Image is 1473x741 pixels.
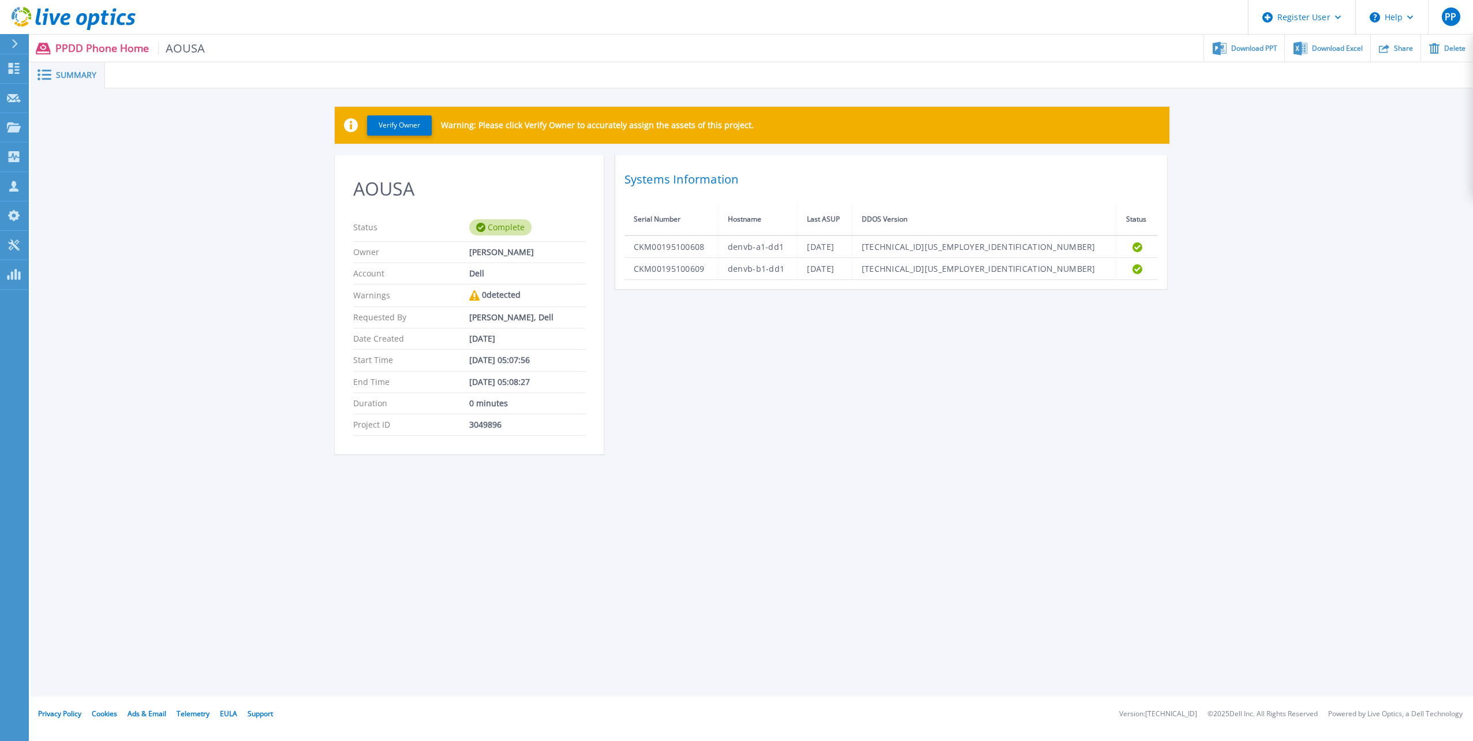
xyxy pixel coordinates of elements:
span: PP [1445,12,1456,21]
p: Status [353,219,469,235]
div: [DATE] 05:07:56 [469,355,585,365]
th: Status [1117,204,1158,235]
span: Download PPT [1231,45,1277,52]
a: Telemetry [177,709,210,718]
td: [TECHNICAL_ID][US_EMPLOYER_IDENTIFICATION_NUMBER] [852,258,1117,280]
li: Powered by Live Optics, a Dell Technology [1328,710,1463,718]
div: [PERSON_NAME], Dell [469,313,585,322]
a: Privacy Policy [38,709,81,718]
a: Support [248,709,273,718]
th: Last ASUP [798,204,852,235]
td: [DATE] [798,235,852,258]
p: End Time [353,377,469,387]
td: denvb-b1-dd1 [718,258,798,280]
span: AOUSA [158,42,205,55]
h2: AOUSA [353,178,585,200]
h2: Systems Information [625,169,1158,190]
th: DDOS Version [852,204,1117,235]
span: Summary [56,71,96,79]
span: Delete [1444,45,1465,52]
span: Share [1394,45,1413,52]
p: Start Time [353,355,469,365]
a: Ads & Email [128,709,166,718]
span: Download Excel [1312,45,1363,52]
p: Warning: Please click Verify Owner to accurately assign the assets of this project. [441,121,754,130]
p: Requested By [353,313,469,322]
th: Serial Number [625,204,719,235]
a: EULA [220,709,237,718]
div: [DATE] [469,334,585,343]
td: CKM00195100608 [625,235,719,258]
div: Complete [469,219,532,235]
th: Hostname [718,204,798,235]
div: [PERSON_NAME] [469,248,585,257]
p: Duration [353,399,469,408]
td: CKM00195100609 [625,258,719,280]
p: Warnings [353,290,469,301]
td: [TECHNICAL_ID][US_EMPLOYER_IDENTIFICATION_NUMBER] [852,235,1117,258]
td: [DATE] [798,258,852,280]
p: PPDD Phone Home [55,42,205,55]
p: Owner [353,248,469,257]
a: Cookies [92,709,117,718]
button: Verify Owner [367,115,432,136]
div: 3049896 [469,420,585,429]
td: denvb-a1-dd1 [718,235,798,258]
div: [DATE] 05:08:27 [469,377,585,387]
p: Account [353,269,469,278]
li: © 2025 Dell Inc. All Rights Reserved [1207,710,1318,718]
p: Date Created [353,334,469,343]
div: 0 detected [469,290,585,301]
div: 0 minutes [469,399,585,408]
li: Version: [TECHNICAL_ID] [1119,710,1197,718]
div: Dell [469,269,585,278]
p: Project ID [353,420,469,429]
